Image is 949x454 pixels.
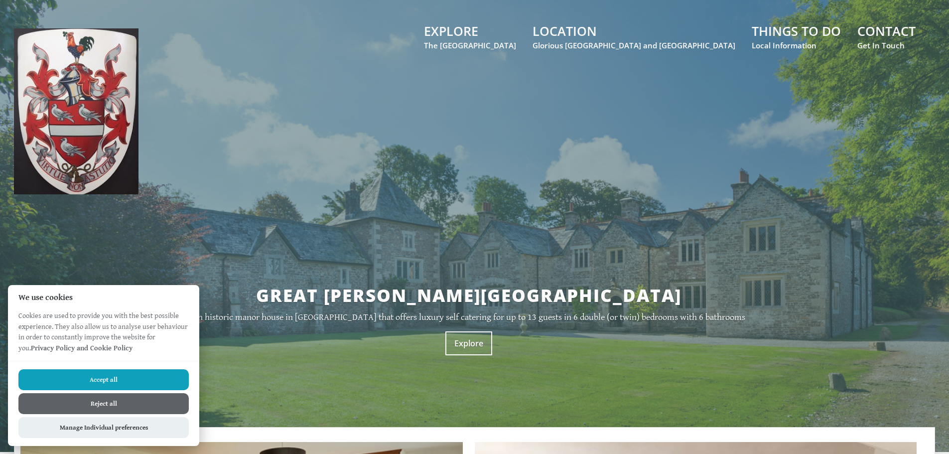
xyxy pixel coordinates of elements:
[8,293,199,303] h2: We use cookies
[18,417,189,438] button: Manage Individual preferences
[8,310,199,361] p: Cookies are used to provide you with the best possible experience. They also allow us to analyse ...
[445,331,492,355] a: Explore
[105,284,832,307] h2: GREAT [PERSON_NAME][GEOGRAPHIC_DATA]
[18,393,189,414] button: Reject all
[533,40,735,50] small: Glorious [GEOGRAPHIC_DATA] and [GEOGRAPHIC_DATA]
[424,22,516,50] a: EXPLOREThe [GEOGRAPHIC_DATA]
[424,40,516,50] small: The [GEOGRAPHIC_DATA]
[31,344,133,352] a: Privacy Policy and Cookie Policy
[533,22,735,50] a: LOCATIONGlorious [GEOGRAPHIC_DATA] and [GEOGRAPHIC_DATA]
[857,22,916,50] a: CONTACTGet In Touch
[105,312,832,322] p: An historic manor house in [GEOGRAPHIC_DATA] that offers luxury self catering for up to 13 guests...
[857,40,916,50] small: Get In Touch
[752,40,841,50] small: Local Information
[18,369,189,390] button: Accept all
[14,28,138,194] img: Great Bidlake Manor
[752,22,841,50] a: THINGS TO DOLocal Information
